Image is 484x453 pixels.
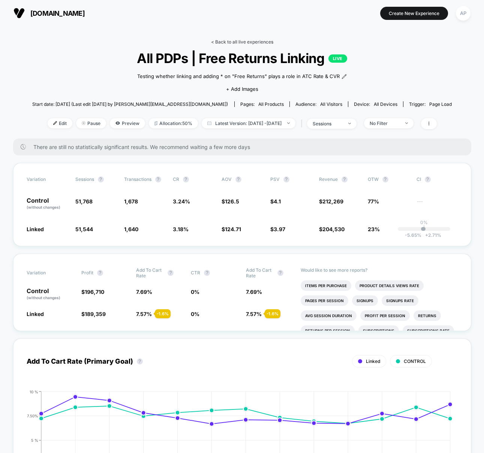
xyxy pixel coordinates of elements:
[320,101,342,107] span: All Visitors
[191,289,199,295] span: 0 %
[27,205,60,209] span: (without changes)
[81,289,104,295] span: $
[322,226,345,232] span: 204,530
[173,176,179,182] span: CR
[183,176,189,182] button: ?
[409,101,452,107] div: Trigger:
[274,226,285,232] span: 3.97
[76,118,106,128] span: Pause
[382,295,418,306] li: Signups Rate
[85,311,106,317] span: 189,359
[358,325,399,336] li: Subscriptions
[204,270,210,276] button: ?
[75,226,93,232] span: 51,544
[53,121,57,125] img: edit
[319,226,345,232] span: $
[27,176,68,182] span: Variation
[27,288,74,301] p: Control
[53,50,431,66] span: All PDPs | Free Returns Linking
[414,310,441,321] li: Returns
[404,358,426,364] span: CONTROL
[75,176,94,182] span: Sessions
[225,226,241,232] span: 124.71
[149,118,198,128] span: Allocation: 50%
[301,280,351,291] li: Items Per Purchase
[235,176,241,182] button: ?
[301,295,348,306] li: Pages Per Session
[240,101,284,107] div: Pages:
[173,198,190,205] span: 3.24 %
[352,295,378,306] li: Signups
[420,220,428,225] p: 0%
[374,101,397,107] span: all devices
[366,358,380,364] span: Linked
[222,176,232,182] span: AOV
[342,176,348,182] button: ?
[155,309,171,318] div: - 1.6 %
[82,121,85,125] img: end
[202,118,295,128] span: Latest Version: [DATE] - [DATE]
[319,198,343,205] span: $
[27,311,44,317] span: Linked
[137,73,340,80] span: Testing whether linking and adding * on "Free Returns" plays a role in ATC Rate & CVR
[382,176,388,182] button: ?
[454,6,473,21] button: AP
[277,270,283,276] button: ?
[246,289,262,295] span: 7.69 %
[222,226,241,232] span: $
[270,176,280,182] span: PSV
[226,86,258,92] span: + Add Images
[154,121,157,125] img: rebalance
[319,176,338,182] span: Revenue
[270,198,281,205] span: $
[155,176,161,182] button: ?
[136,311,152,317] span: 7.57 %
[301,325,355,336] li: Returns Per Session
[124,198,138,205] span: 1,678
[299,118,307,129] span: |
[27,197,68,210] p: Control
[274,198,281,205] span: 4.1
[301,267,458,273] p: Would like to see more reports?
[258,101,284,107] span: all products
[191,311,199,317] span: 0 %
[355,280,424,291] li: Product Details Views Rate
[370,120,400,126] div: No Filter
[405,232,421,238] span: -5.65 %
[246,311,262,317] span: 7.57 %
[33,144,456,150] span: There are still no statistically significant results. We recommend waiting a few more days
[421,232,441,238] span: 2.71 %
[211,39,273,45] a: < Back to all live experiences
[30,9,85,17] span: [DOMAIN_NAME]
[360,310,410,321] li: Profit Per Session
[110,118,145,128] span: Preview
[27,226,44,232] span: Linked
[173,226,189,232] span: 3.18 %
[124,226,138,232] span: 1,640
[287,122,290,124] img: end
[425,232,428,238] span: +
[368,176,409,182] span: OTW
[32,101,228,107] span: Start date: [DATE] (Last edit [DATE] by [PERSON_NAME][EMAIL_ADDRESS][DOMAIN_NAME])
[403,325,454,336] li: Subscriptions Rate
[75,198,93,205] span: 51,768
[301,310,357,321] li: Avg Session Duration
[13,8,25,19] img: Visually logo
[265,309,280,318] div: - 1.6 %
[207,121,211,125] img: calendar
[97,270,103,276] button: ?
[168,270,174,276] button: ?
[429,101,452,107] span: Page Load
[380,7,448,20] button: Create New Experience
[27,295,60,300] span: (without changes)
[124,176,151,182] span: Transactions
[81,270,93,275] span: Profit
[270,226,285,232] span: $
[417,199,458,210] span: ---
[11,7,87,19] button: [DOMAIN_NAME]
[368,198,379,205] span: 77%
[425,176,431,182] button: ?
[30,389,38,394] tspan: 10 %
[81,311,106,317] span: $
[137,358,143,364] button: ?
